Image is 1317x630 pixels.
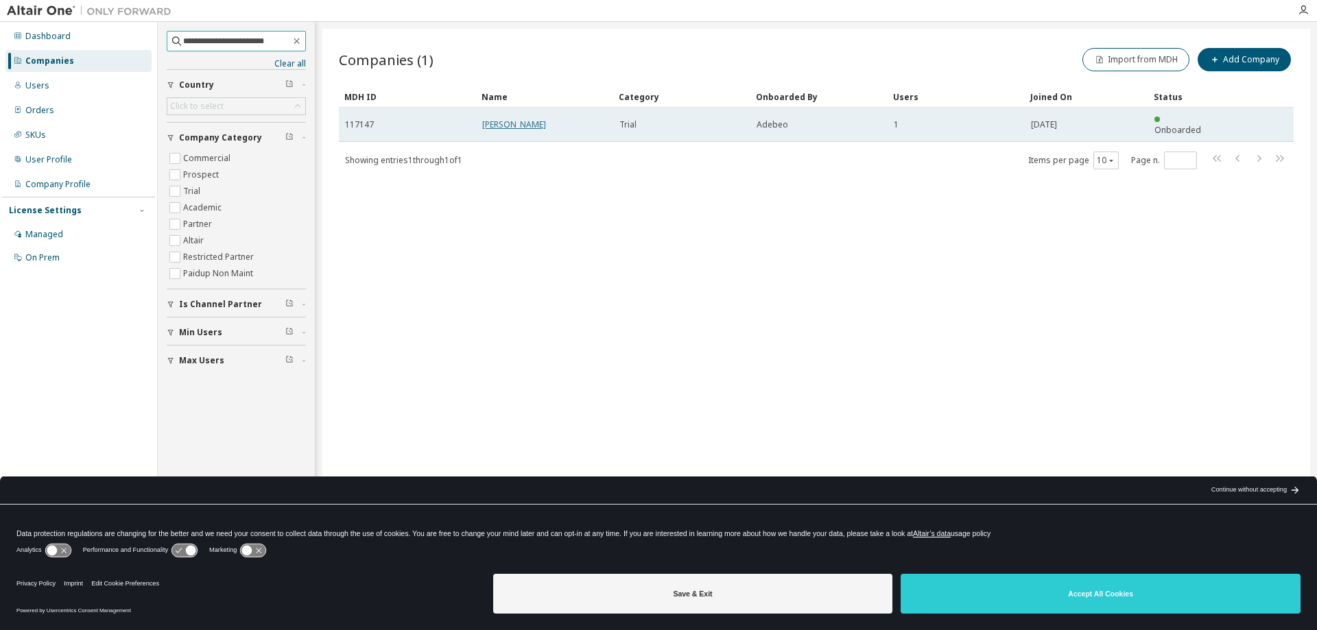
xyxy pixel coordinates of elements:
[183,249,257,265] label: Restricted Partner
[1031,119,1057,130] span: [DATE]
[756,86,882,108] div: Onboarded By
[9,205,82,216] div: License Settings
[345,119,374,130] span: 117147
[25,105,54,116] div: Orders
[1097,155,1115,166] button: 10
[619,119,637,130] span: Trial
[167,123,306,153] button: Company Category
[183,232,206,249] label: Altair
[25,56,74,66] div: Companies
[179,299,262,310] span: Is Channel Partner
[167,58,306,69] a: Clear all
[1154,86,1211,108] div: Status
[167,317,306,348] button: Min Users
[183,216,215,232] label: Partner
[1028,152,1119,169] span: Items per page
[167,98,305,114] div: Click to select
[183,150,233,167] label: Commercial
[25,252,60,263] div: On Prem
[167,70,306,100] button: Country
[1131,152,1197,169] span: Page n.
[179,80,214,90] span: Country
[1030,86,1143,108] div: Joined On
[285,299,294,310] span: Clear filter
[183,265,256,282] label: Paidup Non Maint
[25,31,71,42] div: Dashboard
[167,289,306,319] button: Is Channel Partner
[183,167,222,183] label: Prospect
[285,132,294,143] span: Clear filter
[482,119,546,130] a: [PERSON_NAME]
[170,101,224,112] div: Click to select
[179,132,262,143] span: Company Category
[25,154,72,165] div: User Profile
[285,80,294,90] span: Clear filter
[25,179,91,190] div: Company Profile
[25,80,49,91] div: Users
[25,229,63,240] div: Managed
[285,327,294,338] span: Clear filter
[1154,124,1201,136] span: Onboarded
[7,4,178,18] img: Altair One
[619,86,745,108] div: Category
[482,86,608,108] div: Name
[25,130,46,141] div: SKUs
[894,119,899,130] span: 1
[1082,48,1189,71] button: Import from MDH
[179,327,222,338] span: Min Users
[179,355,224,366] span: Max Users
[183,199,224,216] label: Academic
[167,346,306,376] button: Max Users
[285,355,294,366] span: Clear filter
[339,50,434,69] span: Companies (1)
[893,86,1019,108] div: Users
[1198,48,1291,71] button: Add Company
[183,183,203,199] label: Trial
[757,119,788,130] span: Adebeo
[345,154,462,166] span: Showing entries 1 through 1 of 1
[344,86,471,108] div: MDH ID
